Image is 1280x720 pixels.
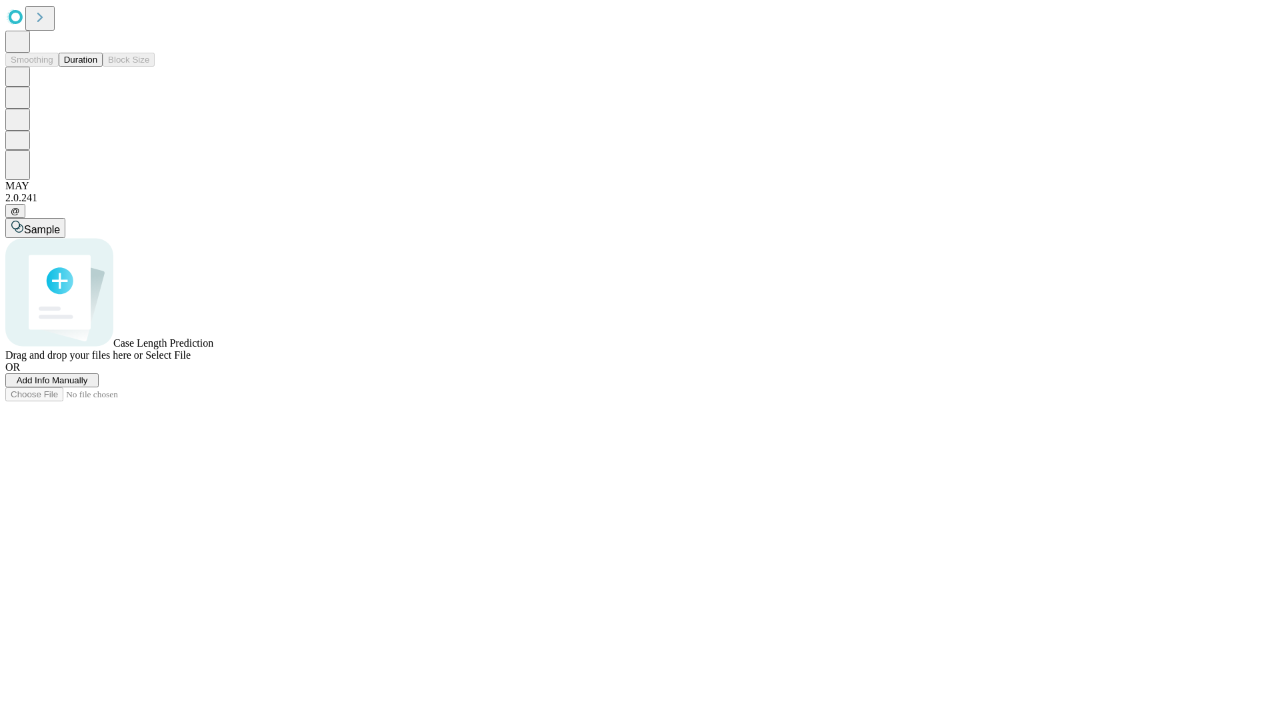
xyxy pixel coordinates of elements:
[5,204,25,218] button: @
[5,361,20,373] span: OR
[17,375,88,385] span: Add Info Manually
[5,53,59,67] button: Smoothing
[5,180,1275,192] div: MAY
[24,224,60,235] span: Sample
[11,206,20,216] span: @
[145,349,191,361] span: Select File
[103,53,155,67] button: Block Size
[113,337,213,349] span: Case Length Prediction
[5,218,65,238] button: Sample
[5,192,1275,204] div: 2.0.241
[5,349,143,361] span: Drag and drop your files here or
[5,373,99,387] button: Add Info Manually
[59,53,103,67] button: Duration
